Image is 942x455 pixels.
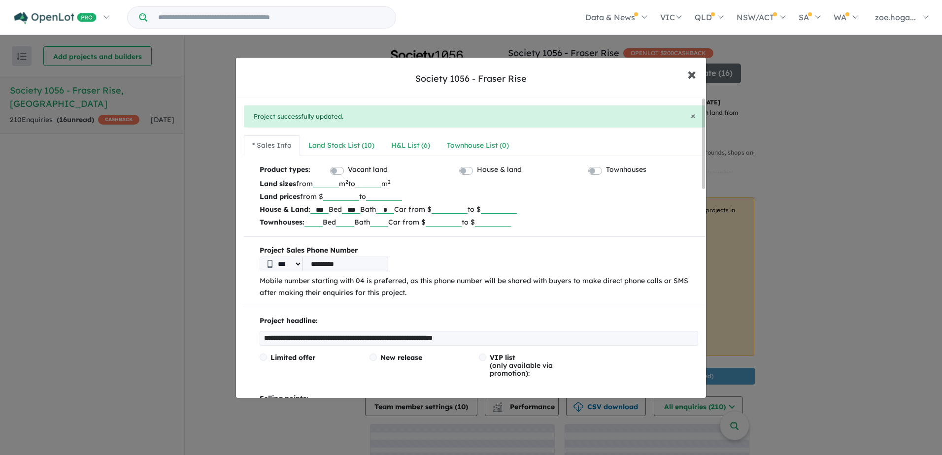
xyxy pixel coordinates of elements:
span: × [691,110,696,121]
span: × [687,63,696,84]
div: Land Stock List ( 10 ) [308,140,374,152]
button: Close [691,111,696,120]
img: Openlot PRO Logo White [14,12,97,24]
label: Vacant land [348,164,388,176]
span: (only available via promotion): [490,353,553,378]
b: Land sizes [260,179,296,188]
label: Townhouses [606,164,646,176]
div: Society 1056 - Fraser Rise [415,72,527,85]
b: House & Land: [260,205,310,214]
label: House & land [477,164,522,176]
span: Limited offer [270,353,315,362]
div: * Sales Info [252,140,292,152]
p: Mobile number starting with 04 is preferred, as this phone number will be shared with buyers to m... [260,275,698,299]
p: Bed Bath Car from $ to $ [260,216,698,228]
p: Project headline: [260,315,698,327]
span: VIP list [490,353,515,362]
div: H&L List ( 6 ) [391,140,430,152]
span: New release [380,353,422,362]
b: Project Sales Phone Number [260,245,698,257]
div: Project successfully updated. [244,105,706,128]
b: Land prices [260,192,300,201]
p: Selling points: [260,393,698,405]
div: Townhouse List ( 0 ) [447,140,509,152]
input: Try estate name, suburb, builder or developer [149,7,394,28]
p: Bed Bath Car from $ to $ [260,203,698,216]
p: from m to m [260,177,698,190]
sup: 2 [388,178,391,185]
sup: 2 [345,178,348,185]
b: Townhouses: [260,218,304,227]
img: Phone icon [268,260,272,268]
b: Product types: [260,164,310,177]
p: from $ to [260,190,698,203]
span: zoe.hoga... [875,12,916,22]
